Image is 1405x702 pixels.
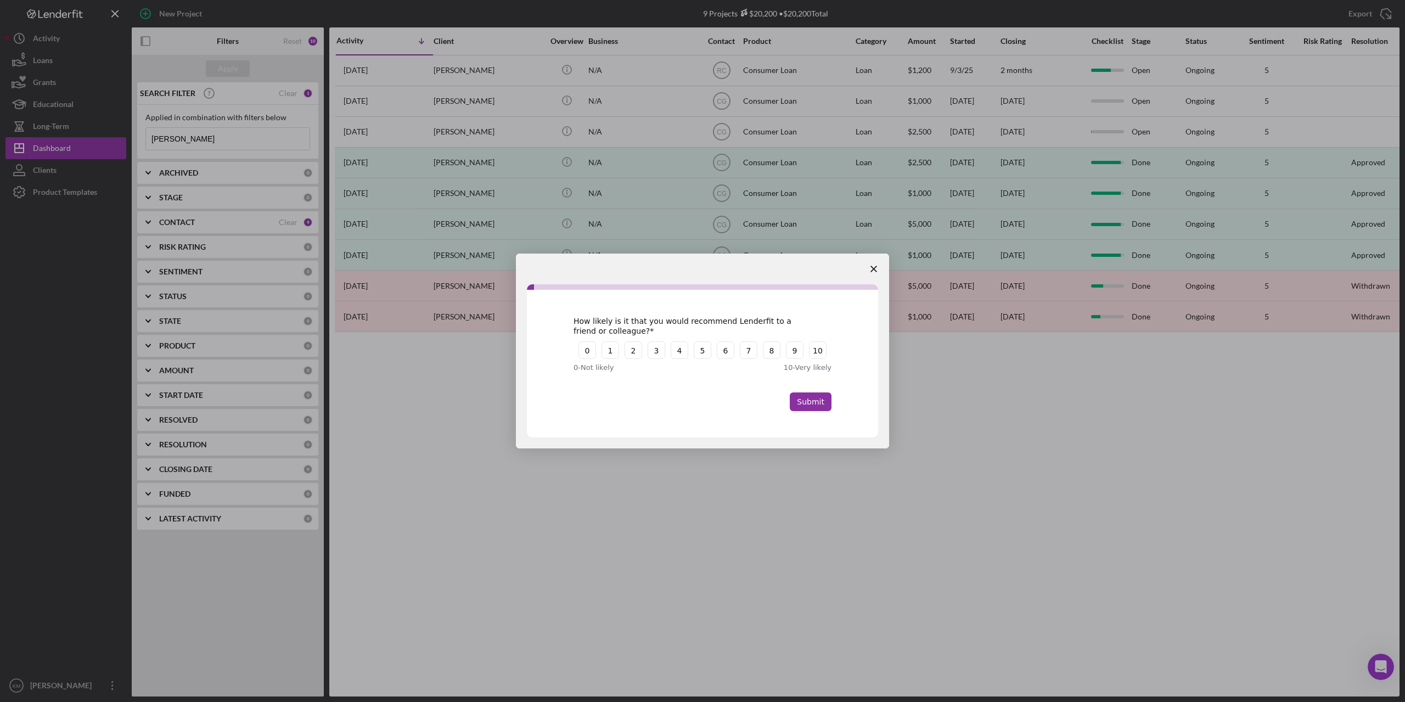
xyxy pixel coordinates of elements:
[574,362,672,373] div: 0 - Not likely
[717,341,734,359] button: 6
[809,341,827,359] button: 10
[671,341,688,359] button: 4
[625,341,642,359] button: 2
[694,341,711,359] button: 5
[790,392,831,411] button: Submit
[858,254,889,284] span: Close survey
[786,341,803,359] button: 9
[578,341,596,359] button: 0
[740,341,757,359] button: 7
[733,362,831,373] div: 10 - Very likely
[574,316,815,336] div: How likely is it that you would recommend Lenderfit to a friend or colleague?
[602,341,619,359] button: 1
[763,341,780,359] button: 8
[648,341,665,359] button: 3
